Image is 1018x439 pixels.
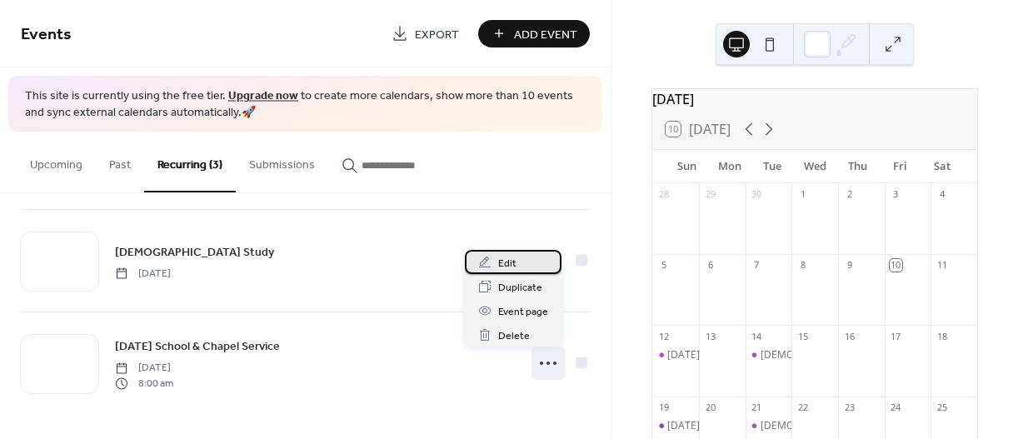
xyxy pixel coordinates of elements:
[21,18,72,51] span: Events
[115,338,280,356] span: [DATE] School & Chapel Service
[514,26,577,43] span: Add Event
[796,402,809,414] div: 22
[498,279,542,297] span: Duplicate
[843,330,856,342] div: 16
[936,330,948,342] div: 18
[890,330,902,342] div: 17
[498,327,530,345] span: Delete
[236,132,328,191] button: Submissions
[704,402,716,414] div: 20
[796,259,809,272] div: 8
[652,348,699,362] div: Sunday Chapel Service
[708,150,751,183] div: Mon
[796,188,809,201] div: 1
[415,26,459,43] span: Export
[657,330,670,342] div: 12
[936,402,948,414] div: 25
[761,419,899,433] div: [DEMOGRAPHIC_DATA] Study
[746,348,792,362] div: Bible Study
[115,243,274,261] span: [DEMOGRAPHIC_DATA] Study
[796,330,809,342] div: 15
[478,20,590,47] button: Add Event
[936,259,948,272] div: 11
[794,150,836,183] div: Wed
[144,132,236,192] button: Recurring (3)
[115,337,280,356] a: [DATE] School & Chapel Service
[115,361,173,376] span: [DATE]
[17,132,96,191] button: Upcoming
[652,419,699,433] div: Sunday School & Chapel Service
[666,150,708,183] div: Sun
[921,150,964,183] div: Sat
[890,188,902,201] div: 3
[751,330,763,342] div: 14
[936,188,948,201] div: 4
[704,330,716,342] div: 13
[96,132,144,191] button: Past
[667,348,771,362] div: [DATE] Chapel Service
[751,259,763,272] div: 7
[890,402,902,414] div: 24
[761,348,899,362] div: [DEMOGRAPHIC_DATA] Study
[498,303,548,321] span: Event page
[746,419,792,433] div: Bible Study
[843,259,856,272] div: 9
[879,150,921,183] div: Fri
[25,88,586,121] span: This site is currently using the free tier. to create more calendars, show more than 10 events an...
[379,20,472,47] a: Export
[657,259,670,272] div: 5
[751,402,763,414] div: 21
[115,266,171,281] span: [DATE]
[652,89,977,109] div: [DATE]
[751,188,763,201] div: 30
[228,85,298,107] a: Upgrade now
[657,188,670,201] div: 28
[890,259,902,272] div: 10
[704,188,716,201] div: 29
[115,376,173,391] span: 8:00 am
[667,419,815,433] div: [DATE] School & Chapel Service
[115,242,274,262] a: [DEMOGRAPHIC_DATA] Study
[751,150,793,183] div: Tue
[704,259,716,272] div: 6
[657,402,670,414] div: 19
[843,188,856,201] div: 2
[498,255,516,272] span: Edit
[836,150,879,183] div: Thu
[843,402,856,414] div: 23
